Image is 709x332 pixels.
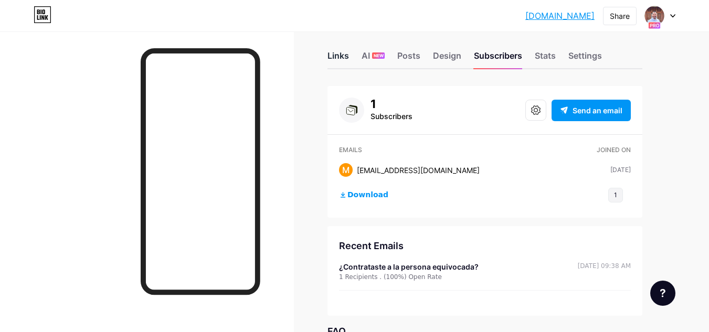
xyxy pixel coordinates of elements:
div: Emails [339,145,573,155]
div: AI [362,49,385,68]
div: [DATE] [610,165,631,175]
span: NEW [374,52,384,59]
div: Design [433,49,461,68]
div: Share [610,10,630,22]
div: Joined on [597,145,631,155]
div: Posts [397,49,420,68]
div: Stats [535,49,556,68]
div: 1 [371,98,412,110]
div: [DATE] 09:38 AM [578,261,631,282]
div: Links [327,49,349,68]
div: Subscribers [474,49,522,68]
span: Send an email [573,105,622,116]
div: M [339,163,353,177]
button: 1 [608,188,623,202]
div: ¿Contrataste a la persona equivocada? [339,261,479,272]
div: [EMAIL_ADDRESS][DOMAIN_NAME] [357,165,480,176]
div: 1 Recipients . (100%) Open Rate [339,272,479,282]
div: Recent Emails [339,239,631,253]
div: Subscribers [371,110,412,123]
div: Settings [568,49,602,68]
span: Download [347,190,388,200]
a: [DOMAIN_NAME] [525,9,595,22]
img: jorgemendez [644,6,664,26]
